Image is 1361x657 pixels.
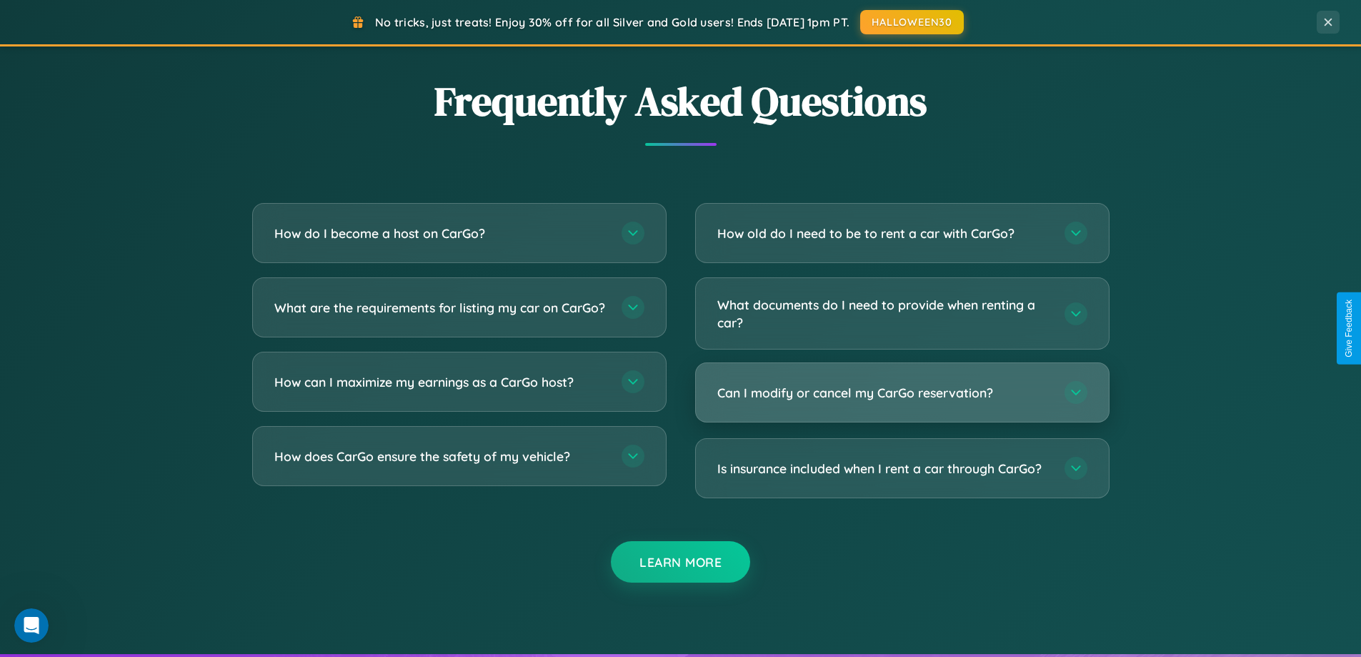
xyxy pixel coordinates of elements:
[1344,300,1354,357] div: Give Feedback
[14,608,49,643] iframe: Intercom live chat
[274,224,607,242] h3: How do I become a host on CarGo?
[717,296,1050,331] h3: What documents do I need to provide when renting a car?
[611,541,750,583] button: Learn More
[717,460,1050,478] h3: Is insurance included when I rent a car through CarGo?
[717,224,1050,242] h3: How old do I need to be to rent a car with CarGo?
[274,448,607,465] h3: How does CarGo ensure the safety of my vehicle?
[252,74,1110,129] h2: Frequently Asked Questions
[375,15,849,29] span: No tricks, just treats! Enjoy 30% off for all Silver and Gold users! Ends [DATE] 1pm PT.
[274,373,607,391] h3: How can I maximize my earnings as a CarGo host?
[860,10,964,34] button: HALLOWEEN30
[717,384,1050,402] h3: Can I modify or cancel my CarGo reservation?
[274,299,607,317] h3: What are the requirements for listing my car on CarGo?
